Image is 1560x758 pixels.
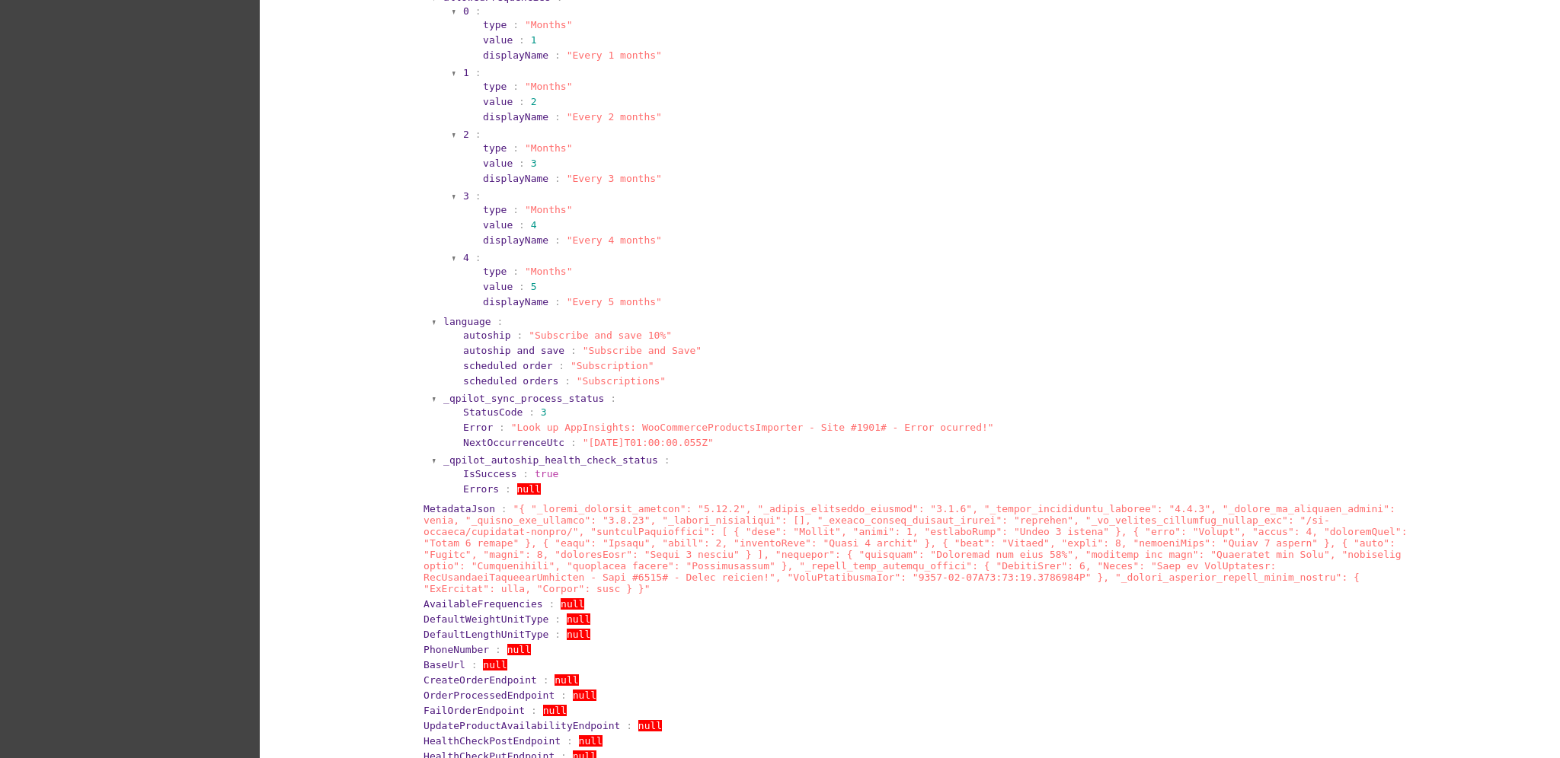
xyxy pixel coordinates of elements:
span: : [610,393,616,404]
span: displayName [483,234,548,246]
span: displayName [483,173,548,184]
span: type [483,204,507,215]
span: Errors [463,483,499,495]
span: : [529,406,535,418]
span: : [475,252,481,263]
span: : [555,173,561,184]
span: DefaultLengthUnitType [424,629,548,640]
span: Error [463,422,493,433]
span: language [443,316,491,327]
span: : [555,234,561,246]
span: StatusCode [463,406,523,418]
span: "{ "_loremi_dolorsit_ametcon": "5.12.2", "_adipis_elitseddo_eiusmod": "3.1.6", "_tempor_incididun... [424,503,1407,594]
span: HealthCheckPostEndpoint [424,735,561,747]
span: "Months" [525,204,573,215]
span: : [519,158,525,169]
span: : [519,96,525,107]
span: : [472,659,478,670]
span: 1 [531,34,537,46]
span: : [513,266,519,277]
span: : [571,345,577,356]
span: "Months" [525,19,573,30]
span: displayName [483,111,548,123]
span: displayName [483,296,548,307]
span: IsSuccess [463,468,516,479]
span: null [579,735,603,747]
span: : [499,422,505,433]
span: : [495,644,501,655]
span: autoship [463,330,511,341]
span: : [501,503,507,514]
span: "Every 2 months" [567,111,662,123]
span: : [475,67,481,78]
span: : [497,316,503,327]
span: : [475,5,481,17]
span: 1 [463,67,469,78]
span: 2 [531,96,537,107]
span: true [535,468,558,479]
span: "Look up AppInsights: WooCommerceProductsImporter - Site #1901# - Error ocurred!" [511,422,994,433]
span: : [567,735,573,747]
span: "Months" [525,81,573,92]
span: : [475,129,481,140]
span: UpdateProductAvailabilityEndpoint [424,720,620,731]
span: : [555,296,561,307]
span: "Months" [525,142,573,154]
span: : [555,613,561,625]
span: : [664,454,670,466]
span: null [567,629,590,640]
span: value [483,158,513,169]
span: : [513,142,519,154]
span: value [483,281,513,292]
span: : [558,360,564,371]
span: scheduled orders [463,375,558,387]
span: 2 [463,129,469,140]
span: null [507,644,531,655]
span: type [483,266,507,277]
span: MetadataJson [424,503,495,514]
span: PhoneNumber [424,644,489,655]
span: null [567,613,590,625]
span: "Subscriptions" [577,375,666,387]
span: "Every 1 months" [567,49,662,61]
span: 3 [531,158,537,169]
span: _qpilot_autoship_health_check_status [443,454,658,466]
span: CreateOrderEndpoint [424,674,537,686]
span: : [555,629,561,640]
span: FailOrderEndpoint [424,705,525,716]
span: : [564,375,571,387]
span: 4 [531,219,537,231]
span: : [519,281,525,292]
span: null [555,674,578,686]
span: value [483,34,513,46]
span: "Subscription" [571,360,654,371]
span: : [513,81,519,92]
span: : [513,204,519,215]
span: : [626,720,632,731]
span: : [555,49,561,61]
span: : [513,19,519,30]
span: : [571,437,577,448]
span: : [531,705,537,716]
span: 3 [463,190,469,202]
span: AvailableFrequencies [424,598,543,610]
span: : [517,330,523,341]
span: type [483,81,507,92]
span: "[DATE]T01:00:00.055Z" [583,437,714,448]
span: "Subscribe and Save" [583,345,702,356]
span: "Every 5 months" [567,296,662,307]
span: value [483,219,513,231]
span: "Months" [525,266,573,277]
span: : [561,690,567,701]
span: : [475,190,481,202]
span: null [561,598,584,610]
span: OrderProcessedEndpoint [424,690,555,701]
span: 5 [531,281,537,292]
span: "Every 4 months" [567,234,662,246]
span: : [548,598,555,610]
span: value [483,96,513,107]
span: autoship and save [463,345,564,356]
span: _qpilot_sync_process_status [443,393,604,404]
span: "Every 3 months" [567,173,662,184]
span: DefaultWeightUnitType [424,613,548,625]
